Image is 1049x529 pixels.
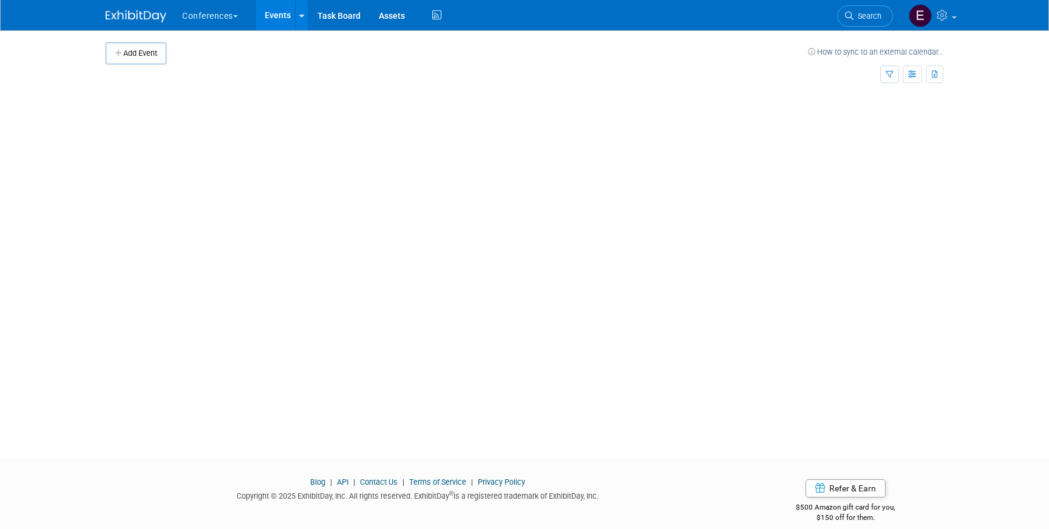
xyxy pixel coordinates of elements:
span: | [327,477,335,487]
span: | [399,477,407,487]
sup: ® [449,490,453,497]
div: Copyright © 2025 ExhibitDay, Inc. All rights reserved. ExhibitDay is a registered trademark of Ex... [106,488,730,502]
img: Erin Anderson [909,4,932,27]
div: $150 off for them. [748,513,944,523]
div: $500 Amazon gift card for you, [748,494,944,522]
a: Contact Us [360,477,398,487]
span: Search [854,12,881,21]
span: | [350,477,358,487]
a: Terms of Service [409,477,466,487]
img: ExhibitDay [106,10,166,22]
a: Search [837,5,893,27]
a: Refer & Earn [806,479,886,497]
a: How to sync to an external calendar... [808,47,943,56]
a: Blog [310,477,325,487]
span: | [468,477,476,487]
a: API [337,477,348,487]
a: Privacy Policy [478,477,525,487]
button: Add Event [106,42,166,64]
